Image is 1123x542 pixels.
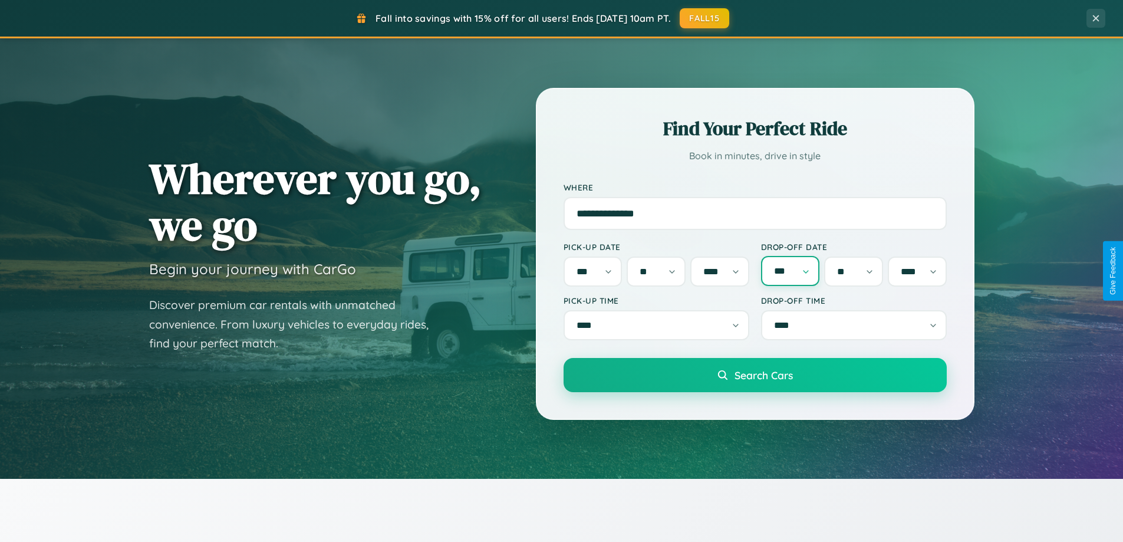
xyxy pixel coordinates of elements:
h3: Begin your journey with CarGo [149,260,356,278]
label: Drop-off Time [761,295,947,306]
button: Search Cars [564,358,947,392]
span: Search Cars [735,369,793,382]
p: Discover premium car rentals with unmatched convenience. From luxury vehicles to everyday rides, ... [149,295,444,353]
label: Pick-up Time [564,295,749,306]
button: FALL15 [680,8,729,28]
label: Drop-off Date [761,242,947,252]
label: Pick-up Date [564,242,749,252]
h1: Wherever you go, we go [149,155,482,248]
h2: Find Your Perfect Ride [564,116,947,142]
p: Book in minutes, drive in style [564,147,947,165]
label: Where [564,182,947,192]
div: Give Feedback [1109,247,1117,295]
span: Fall into savings with 15% off for all users! Ends [DATE] 10am PT. [376,12,671,24]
